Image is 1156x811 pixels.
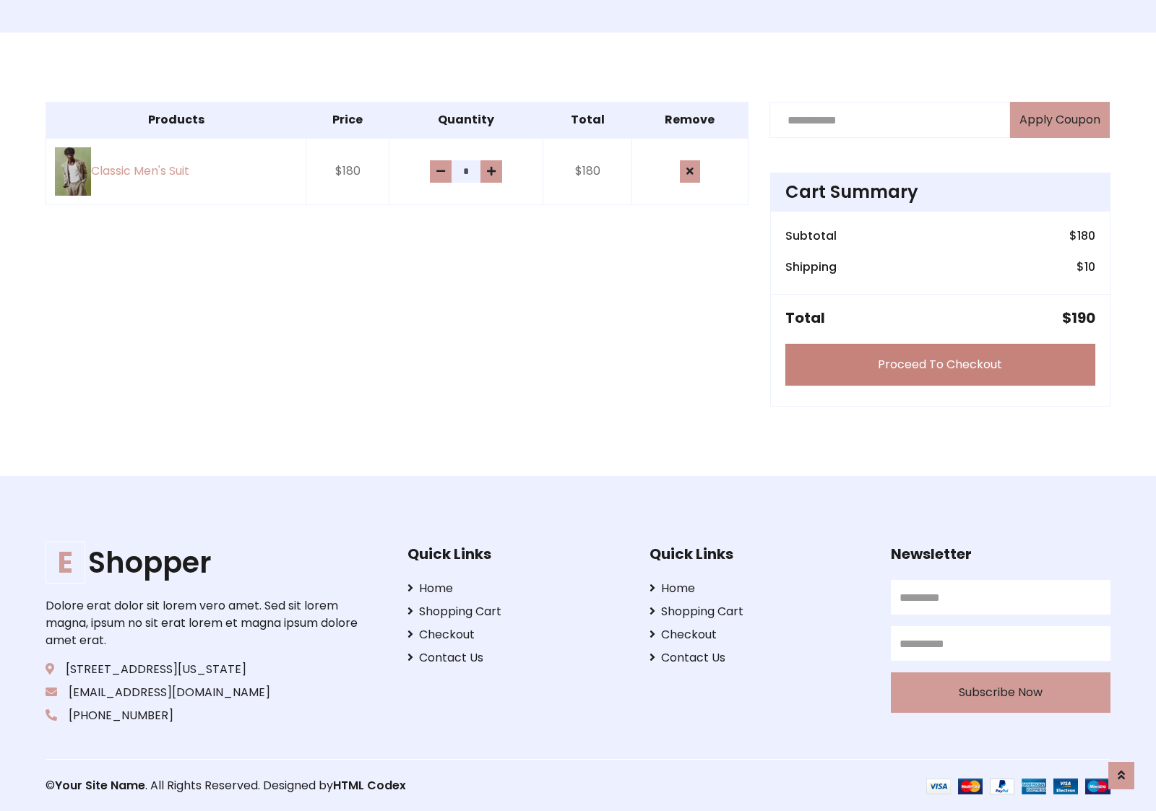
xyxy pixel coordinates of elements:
[46,545,362,580] h1: Shopper
[306,138,389,204] td: $180
[1077,260,1095,274] h6: $
[407,580,627,597] a: Home
[46,684,362,701] p: [EMAIL_ADDRESS][DOMAIN_NAME]
[1077,227,1095,244] span: 180
[46,661,362,678] p: [STREET_ADDRESS][US_STATE]
[785,344,1095,386] a: Proceed To Checkout
[46,707,362,724] p: [PHONE_NUMBER]
[650,580,869,597] a: Home
[306,103,389,139] th: Price
[1010,102,1110,138] button: Apply Coupon
[785,260,837,274] h6: Shipping
[407,603,627,620] a: Shopping Cart
[650,626,869,643] a: Checkout
[46,103,306,139] th: Products
[407,626,627,643] a: Checkout
[407,545,627,563] h5: Quick Links
[785,309,825,326] h5: Total
[1084,259,1095,275] span: 10
[543,138,632,204] td: $180
[650,603,869,620] a: Shopping Cart
[46,777,578,794] p: © . All Rights Reserved. Designed by
[543,103,632,139] th: Total
[632,103,749,139] th: Remove
[650,649,869,667] a: Contact Us
[785,182,1095,203] h4: Cart Summary
[389,103,543,139] th: Quantity
[1069,229,1095,243] h6: $
[333,777,406,794] a: HTML Codex
[785,229,837,243] h6: Subtotal
[46,597,362,649] p: Dolore erat dolor sit lorem vero amet. Sed sit lorem magna, ipsum no sit erat lorem et magna ipsu...
[407,649,627,667] a: Contact Us
[46,542,85,584] span: E
[891,672,1110,713] button: Subscribe Now
[1071,308,1095,328] span: 190
[55,777,145,794] a: Your Site Name
[1062,309,1095,326] h5: $
[650,545,869,563] h5: Quick Links
[55,147,297,196] a: Classic Men's Suit
[891,545,1110,563] h5: Newsletter
[46,545,362,580] a: EShopper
